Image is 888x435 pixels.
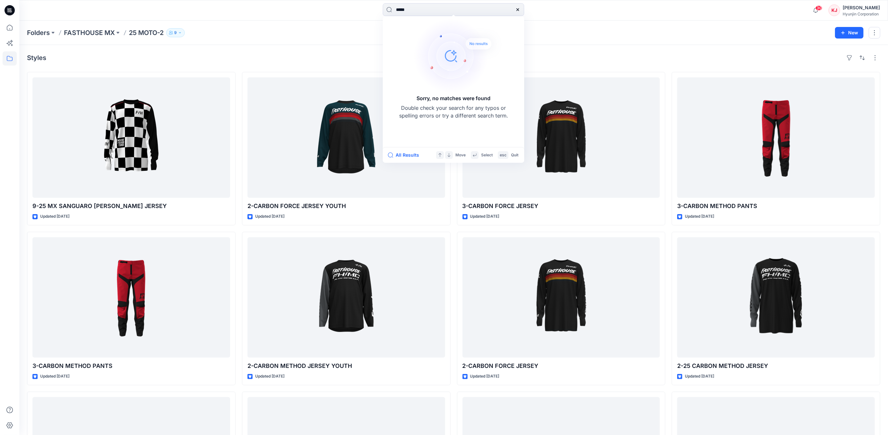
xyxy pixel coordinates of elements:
[247,202,445,211] p: 2-CARBON FORCE JERSEY YOUTH
[32,361,230,370] p: 3-CARBON METHOD PANTS
[677,202,875,211] p: 3-CARBON METHOD PANTS
[511,152,518,159] p: Quit
[677,361,875,370] p: 2-25 CARBON METHOD JERSEY
[462,77,660,198] a: 3-CARBON FORCE JERSEY
[470,213,499,220] p: Updated [DATE]
[129,28,164,37] p: 25 MOTO-2
[843,12,880,16] div: Hyunjin Corporation
[247,361,445,370] p: 2-CARBON METHOD JERSEY YOUTH
[414,17,504,94] img: Sorry, no matches were found
[685,373,714,380] p: Updated [DATE]
[462,237,660,358] a: 2-CARBON FORCE JERSEY
[462,361,660,370] p: 2-CARBON FORCE JERSEY
[247,77,445,198] a: 2-CARBON FORCE JERSEY YOUTH
[27,28,50,37] a: Folders
[455,152,466,159] p: Move
[174,29,177,36] p: 9
[470,373,499,380] p: Updated [DATE]
[835,27,864,39] button: New
[27,54,46,62] h4: Styles
[64,28,115,37] a: FASTHOUSE MX
[32,237,230,358] a: 3-CARBON METHOD PANTS
[677,77,875,198] a: 3-CARBON METHOD PANTS
[399,104,508,119] p: Double check your search for any typos or spelling errors or try a different search term.
[462,202,660,211] p: 3-CARBON FORCE JERSEY
[166,28,185,37] button: 9
[417,94,490,102] h5: Sorry, no matches were found
[481,152,493,159] p: Select
[247,237,445,358] a: 2-CARBON METHOD JERSEY YOUTH
[40,213,69,220] p: Updated [DATE]
[843,4,880,12] div: [PERSON_NAME]
[32,202,230,211] p: 9-25 MX SANGUARO [PERSON_NAME] JERSEY
[685,213,714,220] p: Updated [DATE]
[815,5,822,11] span: 30
[677,237,875,358] a: 2-25 CARBON METHOD JERSEY
[829,4,840,16] div: KJ
[40,373,69,380] p: Updated [DATE]
[32,77,230,198] a: 9-25 MX SANGUARO GIBSON JERSEY
[255,373,284,380] p: Updated [DATE]
[388,151,423,159] button: All Results
[500,152,507,159] p: esc
[255,213,284,220] p: Updated [DATE]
